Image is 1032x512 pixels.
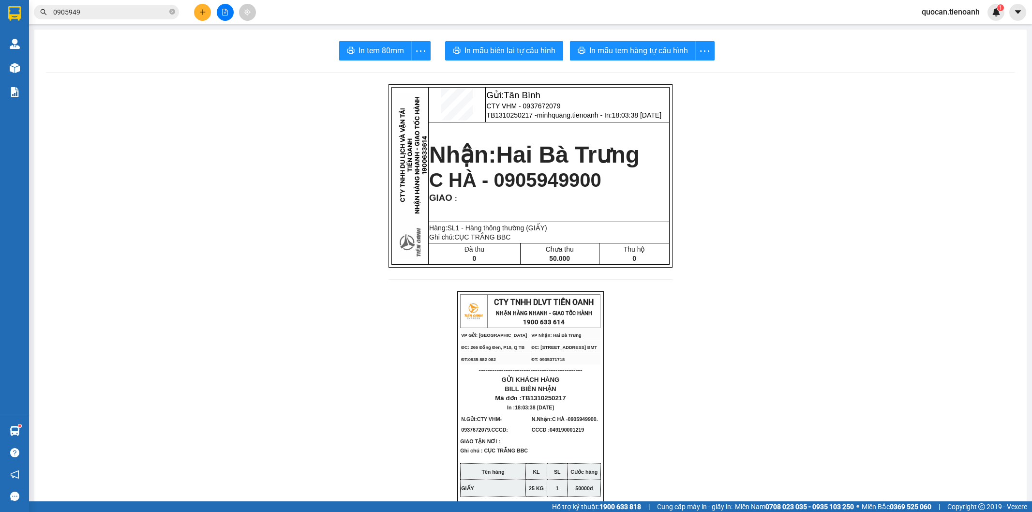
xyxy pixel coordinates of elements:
[461,333,527,338] span: VP Gửi: [GEOGRAPHIC_DATA]
[507,405,554,410] span: In :
[537,111,661,119] span: minhquang.tienoanh - In:
[529,485,544,491] span: 25 KG
[486,111,661,119] span: TB1310250217 -
[492,427,509,433] span: CCCD:
[359,45,404,57] span: In tem 80mm
[429,193,452,203] span: GIAO
[939,501,940,512] span: |
[477,416,500,422] span: CTY VHM
[552,501,641,512] span: Hỗ trợ kỹ thuật:
[504,90,540,100] span: Tân Bình
[429,142,640,167] strong: Nhận:
[461,357,496,362] span: ĐT:0935 882 082
[169,9,175,15] span: close-circle
[10,39,20,49] img: warehouse-icon
[429,224,547,232] span: Hàng:SL
[612,111,661,119] span: 18:03:38 [DATE]
[992,8,1001,16] img: icon-new-feature
[8,6,21,21] img: logo-vxr
[486,90,540,100] span: Gửi:
[522,394,566,402] span: TB1310250217
[735,501,854,512] span: Miền Nam
[481,469,504,475] strong: Tên hàng
[531,345,597,350] span: ĐC: [STREET_ADDRESS] BMT
[1014,8,1022,16] span: caret-down
[10,492,19,501] span: message
[624,245,645,253] span: Thu hộ
[412,45,430,57] span: more
[10,87,20,97] img: solution-icon
[856,505,859,509] span: ⚪️
[496,310,592,316] strong: NHẬN HÀNG NHANH - GIAO TỐC HÀNH
[496,142,640,167] span: Hai Bà Trưng
[461,427,509,433] span: 0937672079.
[999,4,1002,11] span: 1
[339,41,412,60] button: printerIn tem 80mm
[461,345,524,350] span: ĐC: 266 Đồng Đen, P10, Q TB
[445,41,563,60] button: printerIn mẫu biên lai tự cấu hình
[495,394,566,402] span: Mã đơn :
[479,366,582,374] span: ----------------------------------------------
[10,426,20,436] img: warehouse-icon
[696,45,714,57] span: more
[486,102,560,110] span: CTY VHM - 0937672079
[556,485,559,491] span: 1
[695,41,715,60] button: more
[589,45,688,57] span: In mẫu tem hàng tự cấu hình
[549,255,570,262] span: 50.000
[461,416,509,433] span: N.Gửi:
[765,503,854,511] strong: 0708 023 035 - 0935 103 250
[461,485,474,491] span: GIẤY
[454,233,510,241] span: CỤC TRẮNG BBC
[244,9,251,15] span: aim
[515,405,554,410] span: 18:03:38 [DATE]
[531,357,565,362] span: ĐT: 0935371718
[575,485,590,491] span: 50000
[570,41,696,60] button: printerIn mẫu tem hàng tự cấu hình
[169,8,175,17] span: close-circle
[456,224,547,232] span: 1 - Hàng thông thường (GIẤY)
[632,255,636,262] span: 0
[502,376,560,383] span: GỬI KHÁCH HÀNG
[914,6,987,18] span: quocan.tienoanh
[222,9,228,15] span: file-add
[546,245,574,253] span: Chưa thu
[199,9,206,15] span: plus
[578,46,585,56] span: printer
[599,503,641,511] strong: 1900 633 818
[494,298,594,307] span: CTY TNHH DLVT TIẾN OANH
[523,318,565,326] strong: 1900 633 614
[978,503,985,510] span: copyright
[505,385,556,392] span: BILL BIÊN NHẬN
[452,195,457,202] span: :
[554,469,561,475] strong: SL
[570,469,598,475] strong: Cước hàng
[1009,4,1026,21] button: caret-down
[10,63,20,73] img: warehouse-icon
[18,424,21,427] sup: 1
[533,469,539,475] strong: KL
[429,233,510,241] span: Ghi chú:
[460,448,528,461] span: Ghi chú : CỤC TRẮNG BBC
[453,46,461,56] span: printer
[575,485,593,491] span: đ
[217,4,234,21] button: file-add
[472,255,476,262] span: 0
[10,448,19,457] span: question-circle
[411,41,431,60] button: more
[550,427,584,433] span: 049190001219
[532,416,598,433] span: N.Nhận:
[657,501,733,512] span: Cung cấp máy in - giấy in:
[890,503,931,511] strong: 0369 525 060
[10,470,19,479] span: notification
[532,416,598,433] span: C HÀ -
[40,9,47,15] span: search
[862,501,931,512] span: Miền Bắc
[464,45,555,57] span: In mẫu biên lai tự cấu hình
[648,501,650,512] span: |
[429,169,601,191] span: C HÀ - 0905949900
[239,4,256,21] button: aim
[464,245,484,253] span: Đã thu
[531,333,581,338] span: VP Nhận: Hai Bà Trưng
[347,46,355,56] span: printer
